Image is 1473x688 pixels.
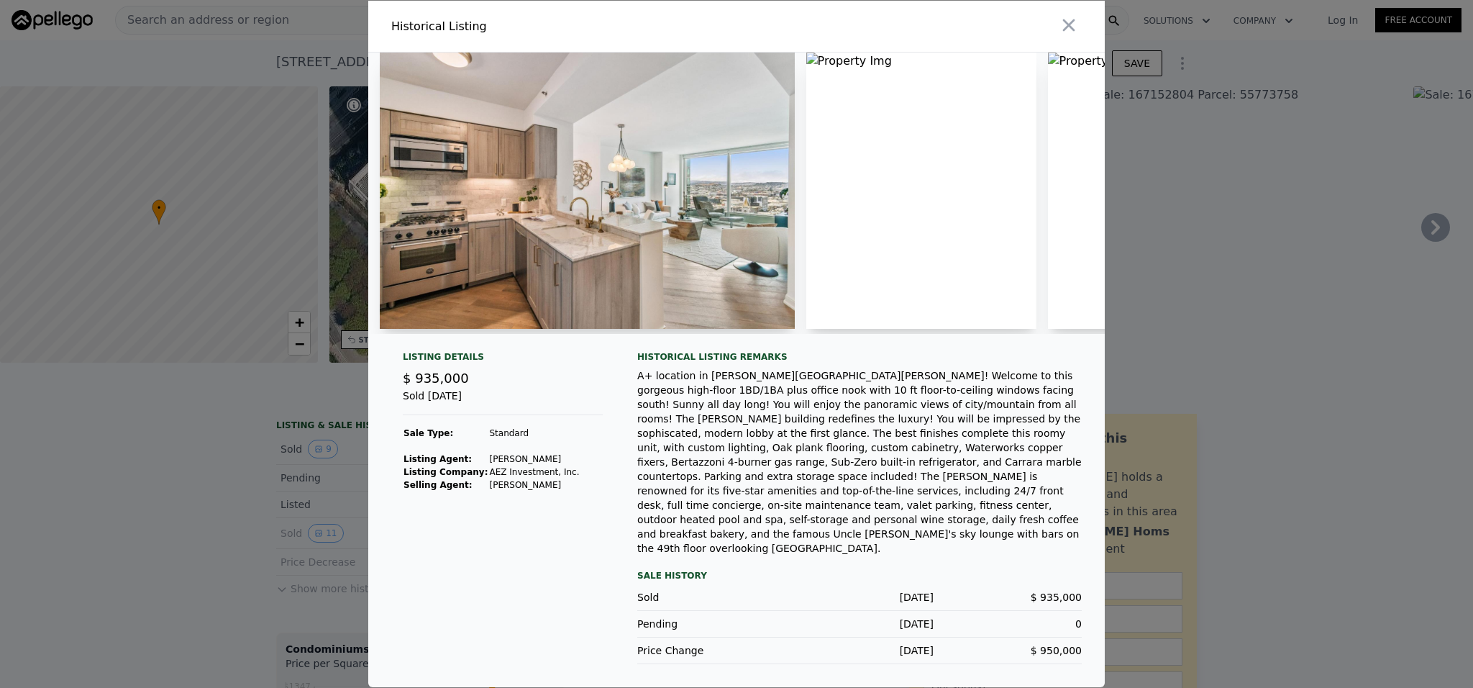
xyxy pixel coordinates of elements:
div: Listing Details [403,351,603,368]
div: A+ location in [PERSON_NAME][GEOGRAPHIC_DATA][PERSON_NAME]! Welcome to this gorgeous high-floor 1... [637,368,1082,556]
div: [DATE] [785,617,934,631]
span: $ 935,000 [403,371,469,386]
td: [PERSON_NAME] [488,453,580,466]
div: Historical Listing [391,18,731,35]
img: Property Img [1048,53,1278,329]
td: Standard [488,427,580,440]
img: Property Img [380,53,795,329]
td: [PERSON_NAME] [488,479,580,492]
img: Property Img [806,53,1036,329]
div: Pending [637,617,785,631]
strong: Listing Agent: [403,454,472,464]
span: $ 950,000 [1031,645,1082,656]
td: AEZ Investment, Inc. [488,466,580,479]
div: Price Change [637,643,785,658]
div: Sold [637,590,785,605]
strong: Selling Agent: [403,480,473,490]
div: Historical Listing remarks [637,351,1082,363]
div: Sale History [637,567,1082,584]
div: [DATE] [785,643,934,658]
div: 0 [934,617,1082,631]
strong: Listing Company: [403,467,488,477]
div: [DATE] [785,590,934,605]
span: $ 935,000 [1031,592,1082,603]
strong: Sale Type: [403,428,453,438]
div: Sold [DATE] [403,389,603,415]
